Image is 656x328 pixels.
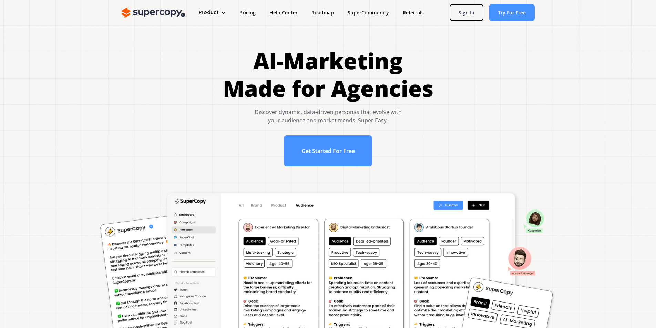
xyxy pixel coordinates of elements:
div: Product [199,9,219,16]
a: Pricing [233,6,263,19]
a: Referrals [396,6,431,19]
a: Roadmap [305,6,341,19]
div: Discover dynamic, data-driven personas that evolve with your audience and market trends. Super Easy. [223,108,433,124]
a: Try For Free [489,4,535,21]
a: SuperCommunity [341,6,396,19]
a: Get Started For Free [284,135,372,166]
h1: AI-Marketing Made for Agencies [223,47,433,102]
a: Help Center [263,6,305,19]
a: Sign In [450,4,483,21]
div: Product [192,6,233,19]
